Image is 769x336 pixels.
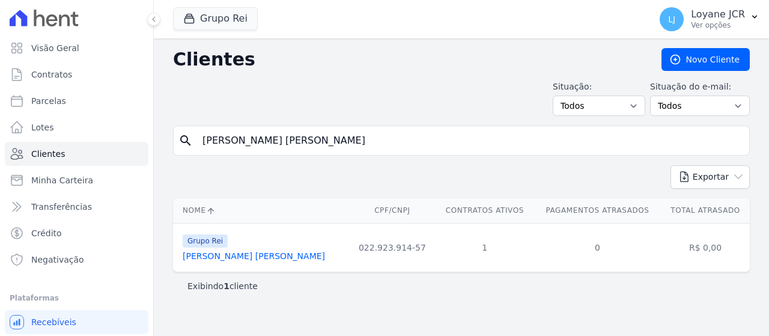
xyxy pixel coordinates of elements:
a: Parcelas [5,89,148,113]
a: Contratos [5,63,148,87]
span: Transferências [31,201,92,213]
a: Recebíveis [5,310,148,334]
span: Recebíveis [31,316,76,328]
span: Visão Geral [31,42,79,54]
td: 022.923.914-57 [349,223,436,272]
div: Plataformas [10,291,144,305]
a: Visão Geral [5,36,148,60]
span: Clientes [31,148,65,160]
a: Negativação [5,248,148,272]
a: Transferências [5,195,148,219]
button: Exportar [670,165,750,189]
label: Situação do e-mail: [650,81,750,93]
td: R$ 0,00 [661,223,750,272]
td: 1 [436,223,534,272]
span: Minha Carteira [31,174,93,186]
i: search [178,133,193,148]
button: LJ Loyane JCR Ver opções [650,2,769,36]
a: [PERSON_NAME] [PERSON_NAME] [183,251,325,261]
a: Lotes [5,115,148,139]
p: Exibindo cliente [187,280,258,292]
label: Situação: [553,81,645,93]
p: Loyane JCR [691,8,745,20]
th: CPF/CNPJ [349,198,436,223]
a: Crédito [5,221,148,245]
a: Minha Carteira [5,168,148,192]
a: Novo Cliente [661,48,750,71]
a: Clientes [5,142,148,166]
th: Nome [173,198,349,223]
input: Buscar por nome, CPF ou e-mail [195,129,744,153]
button: Grupo Rei [173,7,258,30]
th: Pagamentos Atrasados [534,198,661,223]
td: 0 [534,223,661,272]
b: 1 [223,281,229,291]
span: Grupo Rei [183,234,228,248]
span: Negativação [31,254,84,266]
th: Total Atrasado [661,198,750,223]
span: Lotes [31,121,54,133]
span: Parcelas [31,95,66,107]
p: Ver opções [691,20,745,30]
th: Contratos Ativos [436,198,534,223]
h2: Clientes [173,49,642,70]
span: Contratos [31,69,72,81]
span: LJ [668,15,675,23]
span: Crédito [31,227,62,239]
